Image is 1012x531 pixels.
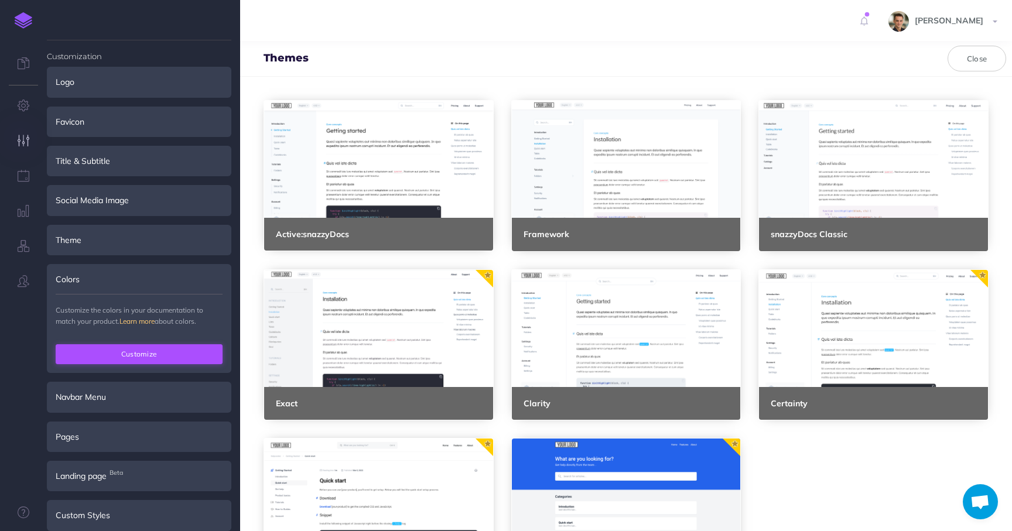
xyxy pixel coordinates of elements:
[771,229,847,239] b: snazzyDocs Classic
[524,398,551,409] b: Clarity
[107,467,126,479] span: Beta
[264,53,309,64] h4: Themes
[47,500,231,530] div: Custom Styles
[56,304,223,327] p: Customize the colors in your documentation to match your product. about colors.
[771,398,808,409] b: Certainty
[909,15,989,26] span: [PERSON_NAME]
[15,12,32,29] img: logo-mark.svg
[276,229,303,239] span: Active:
[119,317,155,326] a: Learn more
[47,264,231,294] div: Colors
[47,225,231,255] div: Theme
[888,11,909,32] img: f5b424bd5bd793422fbe6ec1e8d1ee7f.jpg
[56,470,107,482] span: Landing page
[948,46,1006,71] button: Close
[963,484,998,519] a: Open chat
[56,344,223,364] button: Customize
[47,40,231,60] h4: Customization
[47,382,231,412] div: Navbar Menu
[47,67,231,97] div: Logo
[276,398,298,409] b: Exact
[524,229,569,239] b: Framework
[47,107,231,137] div: Favicon
[47,461,231,491] div: Landing pageBeta
[276,229,349,239] b: snazzyDocs
[47,422,231,452] div: Pages
[47,185,231,215] div: Social Media Image
[47,146,231,176] div: Title & Subtitle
